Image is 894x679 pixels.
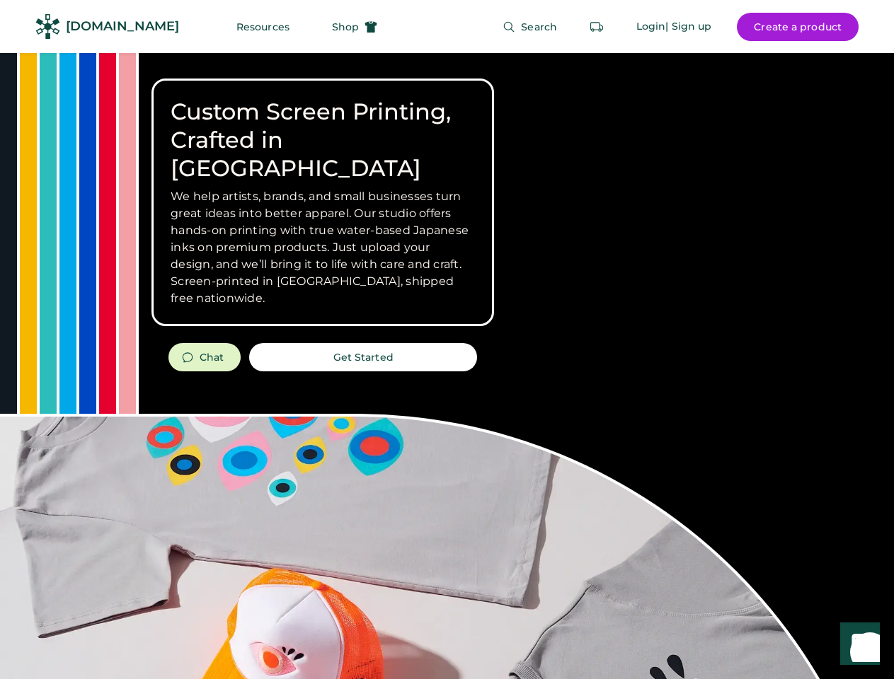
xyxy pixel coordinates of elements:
button: Chat [168,343,241,371]
div: Login [636,20,666,34]
button: Create a product [737,13,859,41]
button: Search [486,13,574,41]
span: Search [521,22,557,32]
img: Rendered Logo - Screens [35,14,60,39]
h3: We help artists, brands, and small businesses turn great ideas into better apparel. Our studio of... [171,188,475,307]
span: Shop [332,22,359,32]
button: Shop [315,13,394,41]
iframe: Front Chat [827,615,888,676]
div: | Sign up [665,20,711,34]
h1: Custom Screen Printing, Crafted in [GEOGRAPHIC_DATA] [171,98,475,182]
div: [DOMAIN_NAME] [66,18,179,35]
button: Retrieve an order [583,13,611,41]
button: Resources [219,13,306,41]
button: Get Started [249,343,477,371]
